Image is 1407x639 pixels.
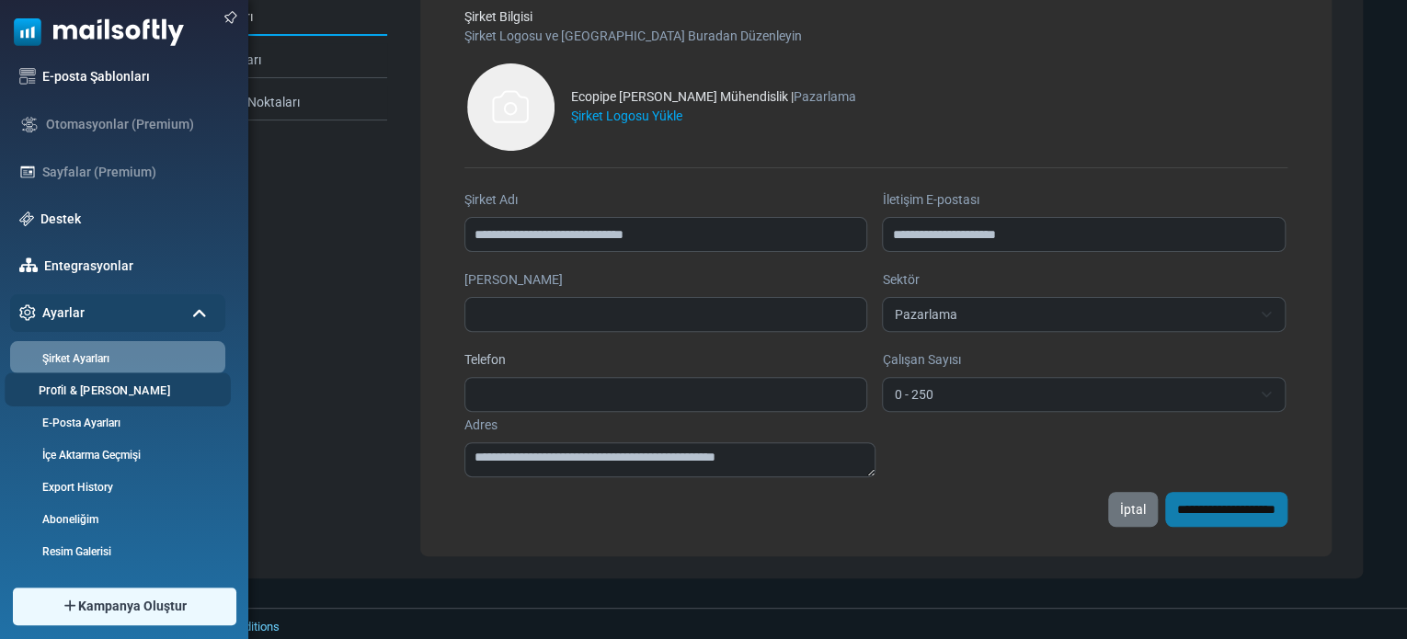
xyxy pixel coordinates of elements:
[464,61,556,153] img: firms-empty-photos-icon.svg
[10,350,221,367] a: Şirket Ayarları
[464,190,518,210] label: Şirket Adı
[10,479,221,496] a: Export History
[19,68,36,85] img: email-templates-icon.svg
[894,303,1251,325] span: Pazarlama
[78,597,187,616] span: Kampanya Oluştur
[882,297,1285,332] span: Pazarlama
[42,67,216,86] a: E-posta Şablonları
[571,87,856,107] div: Ecopipe [PERSON_NAME] Mühendislik |
[10,543,221,560] a: Resim Galerisi
[1108,492,1158,527] a: İptal
[10,415,221,431] a: E-Posta Ayarları
[571,107,682,126] label: Şirket Logosu Yükle
[19,164,36,180] img: landing_pages.svg
[159,86,387,120] a: Webhook Uç Noktaları
[464,29,802,43] span: Şirket Logosu ve [GEOGRAPHIC_DATA] Buradan Düzenleyin
[10,447,221,463] a: İçe Aktarma Geçmişi
[42,303,85,323] span: Ayarlar
[159,43,387,78] a: API Anahtarları
[5,382,225,399] a: Profil & [PERSON_NAME]
[464,416,498,435] label: Adres
[882,377,1285,412] span: 0 - 250
[882,270,919,290] label: Sektör
[19,211,34,226] img: support-icon.svg
[464,350,506,370] label: Telefon
[464,270,563,290] label: [PERSON_NAME]
[794,89,856,104] span: Pazarlama
[464,9,532,24] span: Şirket Bilgisi
[44,257,216,276] a: Entegrasyonlar
[19,114,40,135] img: workflow.svg
[882,350,960,370] label: Çalışan Sayısı
[894,383,1251,405] span: 0 - 250
[882,190,978,210] label: İletişim E-postası
[10,511,221,528] a: Aboneliğim
[19,304,36,321] img: settings-icon.svg
[40,210,216,229] a: Destek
